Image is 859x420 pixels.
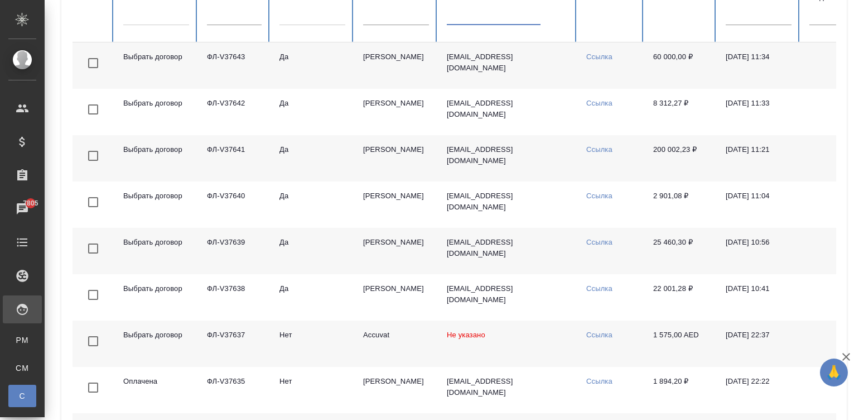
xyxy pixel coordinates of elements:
td: [PERSON_NAME] [354,367,438,413]
td: [DATE] 10:41 [717,274,800,321]
td: Да [271,182,354,228]
td: Нет [271,367,354,413]
span: С [14,390,31,402]
td: 1 575,00 AED [644,321,717,367]
td: Выбрать договор [114,274,198,321]
span: Toggle Row Selected [81,237,105,260]
td: [EMAIL_ADDRESS][DOMAIN_NAME] [438,182,577,228]
td: Да [271,228,354,274]
a: С [8,385,36,407]
td: [DATE] 22:22 [717,367,800,413]
span: 7805 [16,198,45,209]
td: [DATE] 22:37 [717,321,800,367]
span: Toggle Row Selected [81,376,105,399]
td: [DATE] 11:21 [717,135,800,182]
td: ФЛ-V37643 [198,42,271,89]
span: 🙏 [824,361,843,384]
span: CM [14,362,31,374]
td: ФЛ-V37637 [198,321,271,367]
a: 7805 [3,195,42,223]
td: 25 460,30 ₽ [644,228,717,274]
td: [PERSON_NAME] [354,274,438,321]
span: Toggle Row Selected [81,330,105,353]
a: PM [8,329,36,351]
td: 60 000,00 ₽ [644,42,717,89]
td: Выбрать договор [114,182,198,228]
td: [PERSON_NAME] [354,228,438,274]
td: 200 002,23 ₽ [644,135,717,182]
td: [EMAIL_ADDRESS][DOMAIN_NAME] [438,89,577,135]
td: [EMAIL_ADDRESS][DOMAIN_NAME] [438,135,577,182]
td: 22 001,28 ₽ [644,274,717,321]
span: Toggle Row Selected [81,190,105,214]
td: Да [271,274,354,321]
td: [DATE] 11:04 [717,182,800,228]
a: CM [8,357,36,379]
td: ФЛ-V37641 [198,135,271,182]
td: Нет [271,321,354,367]
td: [PERSON_NAME] [354,89,438,135]
td: Да [271,135,354,182]
a: Ссылка [586,238,612,246]
td: Оплачена [114,367,198,413]
a: Ссылка [586,377,612,385]
span: PM [14,335,31,346]
td: ФЛ-V37639 [198,228,271,274]
a: Ссылка [586,99,612,107]
td: 2 901,08 ₽ [644,182,717,228]
td: 8 312,27 ₽ [644,89,717,135]
td: Accuvat [354,321,438,367]
a: Ссылка [586,52,612,61]
span: Toggle Row Selected [81,98,105,121]
a: Ссылка [586,284,612,293]
td: Да [271,42,354,89]
td: Выбрать договор [114,228,198,274]
td: ФЛ-V37640 [198,182,271,228]
a: Ссылка [586,192,612,200]
td: [DATE] 11:34 [717,42,800,89]
td: [EMAIL_ADDRESS][DOMAIN_NAME] [438,228,577,274]
td: [PERSON_NAME] [354,182,438,228]
span: Не указано [447,331,485,339]
td: Да [271,89,354,135]
td: Выбрать договор [114,135,198,182]
td: [DATE] 11:33 [717,89,800,135]
span: Toggle Row Selected [81,283,105,307]
td: ФЛ-V37635 [198,367,271,413]
td: Выбрать договор [114,321,198,367]
td: [DATE] 10:56 [717,228,800,274]
button: 🙏 [820,359,848,386]
td: [EMAIL_ADDRESS][DOMAIN_NAME] [438,367,577,413]
span: Toggle Row Selected [81,144,105,168]
td: [EMAIL_ADDRESS][DOMAIN_NAME] [438,42,577,89]
td: 1 894,20 ₽ [644,367,717,413]
span: Toggle Row Selected [81,51,105,75]
td: Выбрать договор [114,89,198,135]
td: [EMAIL_ADDRESS][DOMAIN_NAME] [438,274,577,321]
td: [PERSON_NAME] [354,42,438,89]
td: ФЛ-V37642 [198,89,271,135]
td: [PERSON_NAME] [354,135,438,182]
a: Ссылка [586,331,612,339]
td: ФЛ-V37638 [198,274,271,321]
td: Выбрать договор [114,42,198,89]
a: Ссылка [586,145,612,154]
